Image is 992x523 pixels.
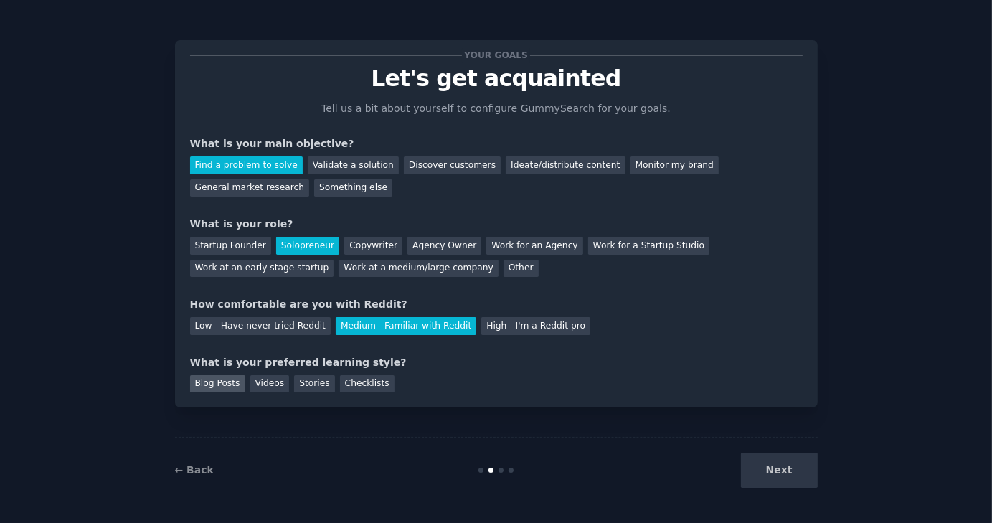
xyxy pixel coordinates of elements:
div: Startup Founder [190,237,271,255]
a: ← Back [175,464,214,476]
div: What is your main objective? [190,136,803,151]
div: Ideate/distribute content [506,156,625,174]
p: Let's get acquainted [190,66,803,91]
div: What is your role? [190,217,803,232]
div: Other [504,260,539,278]
div: Validate a solution [308,156,399,174]
div: How comfortable are you with Reddit? [190,297,803,312]
div: High - I'm a Reddit pro [481,317,590,335]
div: Work at an early stage startup [190,260,334,278]
div: Monitor my brand [630,156,719,174]
div: Checklists [340,375,395,393]
div: Medium - Familiar with Reddit [336,317,476,335]
div: What is your preferred learning style? [190,355,803,370]
div: Low - Have never tried Reddit [190,317,331,335]
p: Tell us a bit about yourself to configure GummySearch for your goals. [316,101,677,116]
div: Blog Posts [190,375,245,393]
div: Videos [250,375,290,393]
div: Work for a Startup Studio [588,237,709,255]
div: Stories [294,375,334,393]
div: Copywriter [344,237,402,255]
div: Discover customers [404,156,501,174]
div: Work for an Agency [486,237,582,255]
div: General market research [190,179,310,197]
div: Agency Owner [407,237,481,255]
div: Something else [314,179,392,197]
div: Find a problem to solve [190,156,303,174]
div: Work at a medium/large company [339,260,498,278]
span: Your goals [462,48,531,63]
div: Solopreneur [276,237,339,255]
